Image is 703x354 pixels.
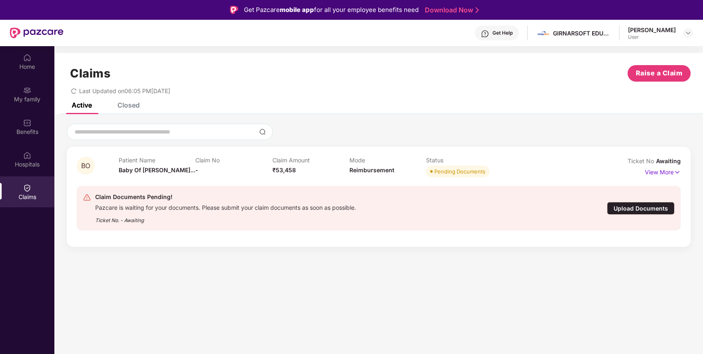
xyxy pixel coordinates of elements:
[628,34,676,40] div: User
[79,87,170,94] span: Last Updated on 06:05 PM[DATE]
[272,166,296,173] span: ₹53,458
[95,202,356,211] div: Pazcare is waiting for your documents. Please submit your claim documents as soon as possible.
[195,166,198,173] span: -
[553,29,611,37] div: GIRNARSOFT EDUCATION SERVICES PRIVATE LIMITED
[426,157,503,164] p: Status
[476,6,479,14] img: Stroke
[636,68,683,78] span: Raise a Claim
[95,211,356,224] div: Ticket No. - Awaiting
[23,86,31,94] img: svg+xml;base64,PHN2ZyB3aWR0aD0iMjAiIGhlaWdodD0iMjAiIHZpZXdCb3g9IjAgMCAyMCAyMCIgZmlsbD0ibm9uZSIgeG...
[23,184,31,192] img: svg+xml;base64,PHN2ZyBpZD0iQ2xhaW0iIHhtbG5zPSJodHRwOi8vd3d3LnczLm9yZy8yMDAwL3N2ZyIgd2lkdGg9IjIwIi...
[628,157,656,164] span: Ticket No
[230,6,238,14] img: Logo
[656,157,681,164] span: Awaiting
[95,192,356,202] div: Claim Documents Pending!
[628,26,676,34] div: [PERSON_NAME]
[628,65,691,82] button: Raise a Claim
[81,162,90,169] span: BO
[674,168,681,177] img: svg+xml;base64,PHN2ZyB4bWxucz0iaHR0cDovL3d3dy53My5vcmcvMjAwMC9zdmciIHdpZHRoPSIxNyIgaGVpZ2h0PSIxNy...
[645,166,681,177] p: View More
[272,157,349,164] p: Claim Amount
[434,167,485,176] div: Pending Documents
[119,166,195,173] span: Baby Of [PERSON_NAME]...
[685,30,691,36] img: svg+xml;base64,PHN2ZyBpZD0iRHJvcGRvd24tMzJ4MzIiIHhtbG5zPSJodHRwOi8vd3d3LnczLm9yZy8yMDAwL3N2ZyIgd2...
[10,28,63,38] img: New Pazcare Logo
[607,202,675,215] div: Upload Documents
[259,129,266,135] img: svg+xml;base64,PHN2ZyBpZD0iU2VhcmNoLTMyeDMyIiB4bWxucz0iaHR0cDovL3d3dy53My5vcmcvMjAwMC9zdmciIHdpZH...
[23,119,31,127] img: svg+xml;base64,PHN2ZyBpZD0iQmVuZWZpdHMiIHhtbG5zPSJodHRwOi8vd3d3LnczLm9yZy8yMDAwL3N2ZyIgd2lkdGg9Ij...
[119,157,196,164] p: Patient Name
[349,157,426,164] p: Mode
[349,166,394,173] span: Reimbursement
[70,66,110,80] h1: Claims
[492,30,513,36] div: Get Help
[280,6,314,14] strong: mobile app
[425,6,476,14] a: Download Now
[72,101,92,109] div: Active
[244,5,419,15] div: Get Pazcare for all your employee benefits need
[71,87,77,94] span: redo
[23,151,31,159] img: svg+xml;base64,PHN2ZyBpZD0iSG9zcGl0YWxzIiB4bWxucz0iaHR0cDovL3d3dy53My5vcmcvMjAwMC9zdmciIHdpZHRoPS...
[117,101,140,109] div: Closed
[23,54,31,62] img: svg+xml;base64,PHN2ZyBpZD0iSG9tZSIgeG1sbnM9Imh0dHA6Ly93d3cudzMub3JnLzIwMDAvc3ZnIiB3aWR0aD0iMjAiIG...
[195,157,272,164] p: Claim No
[83,193,91,202] img: svg+xml;base64,PHN2ZyB4bWxucz0iaHR0cDovL3d3dy53My5vcmcvMjAwMC9zdmciIHdpZHRoPSIyNCIgaGVpZ2h0PSIyNC...
[537,27,549,39] img: cd%20colored%20full%20logo%20(1).png
[481,30,489,38] img: svg+xml;base64,PHN2ZyBpZD0iSGVscC0zMngzMiIgeG1sbnM9Imh0dHA6Ly93d3cudzMub3JnLzIwMDAvc3ZnIiB3aWR0aD...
